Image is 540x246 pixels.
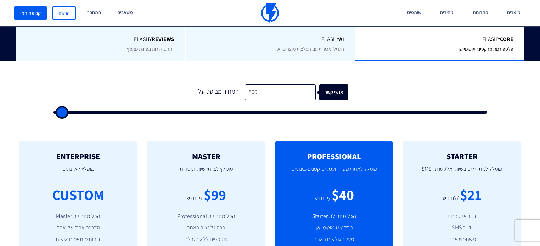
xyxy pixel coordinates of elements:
div: $21 [460,185,482,205]
span: יותר ביקורות בפחות מאמץ [127,46,174,52]
p: מומלץ לארגונים [30,161,126,185]
div: אנשי קשר [327,84,356,100]
li: מרקטינג אוטומיישן [286,224,382,232]
li: הכל מחבילת Professional [158,212,254,220]
li: הדרכה אחד-על-אחד [30,224,126,232]
h2: ENTERPRISE [30,152,126,161]
li: דיוור SMS [414,224,510,232]
div: CUSTOM [52,185,104,205]
span: Flashy [196,35,344,44]
li: פרסונליזציה באתר [158,224,254,232]
div: המחיר מבוסס על [192,84,245,100]
li: מעקב גולשים באתר [286,235,382,244]
p: מומלץ למתחילים בשיווק אלקטרוני וSMS [414,161,510,185]
a: הרשם [52,6,76,20]
li: משתמש אחד [414,235,510,244]
div: /לחודש [314,194,331,202]
span: הגדילו מכירות עם המלצות מוצרים AI [277,46,344,52]
b: REVIEWS [152,35,174,43]
li: הכל מחבילת Master [30,212,126,220]
span: Flashy [366,35,513,44]
p: מומלץ לאתרי מסחר ועסקים קטנים-בינוניים [286,161,382,185]
li: דיוור אלקטרוני [414,212,510,220]
span: פלטפורמת מרקטינג אוטומיישן [459,46,513,52]
h2: MASTER [158,152,254,161]
p: מומלץ לצוותי שיווק ומכירות [158,161,254,185]
b: AI [339,35,344,43]
div: $40 [332,185,354,205]
div: /לחודש [186,194,203,202]
li: דוחות מותאמים אישית [30,235,126,244]
b: Core [500,35,513,43]
li: פופאפים ללא הגבלה [158,235,254,244]
h2: PROFESSIONAL [286,152,382,161]
li: הכל מחבילת Starter [286,212,382,220]
span: Flashy [27,35,175,44]
div: $99 [204,185,226,205]
h2: STARTER [414,152,510,161]
div: /לחודש [443,194,459,202]
a: קביעת דמו [14,6,47,20]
